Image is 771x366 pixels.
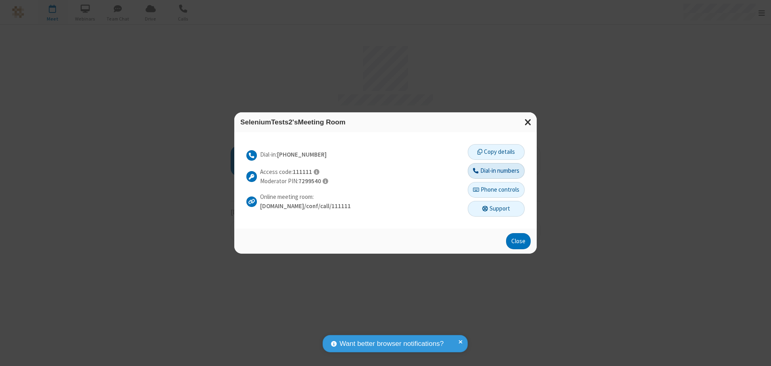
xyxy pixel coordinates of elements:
[277,151,327,158] strong: [PHONE_NUMBER]
[260,192,351,202] p: Online meeting room:
[240,118,531,126] h3: SeleniumTests2's
[314,169,319,175] span: Participants should use this access code to connect to the meeting.
[340,339,444,349] span: Want better browser notifications?
[293,168,312,176] strong: 111111
[468,144,525,160] button: Copy details
[298,118,346,126] span: Meeting Room
[323,178,328,184] span: As the meeting organizer, entering this PIN gives you access to moderator and other administrativ...
[468,201,525,217] button: Support
[468,163,525,179] button: Dial-in numbers
[260,167,328,177] p: Access code:
[298,177,321,185] strong: 7299540
[468,182,525,198] button: Phone controls
[506,233,531,249] button: Close
[260,202,351,210] strong: [DOMAIN_NAME]/conf/call/111111
[260,150,327,159] p: Dial-in:
[260,177,328,186] p: Moderator PIN:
